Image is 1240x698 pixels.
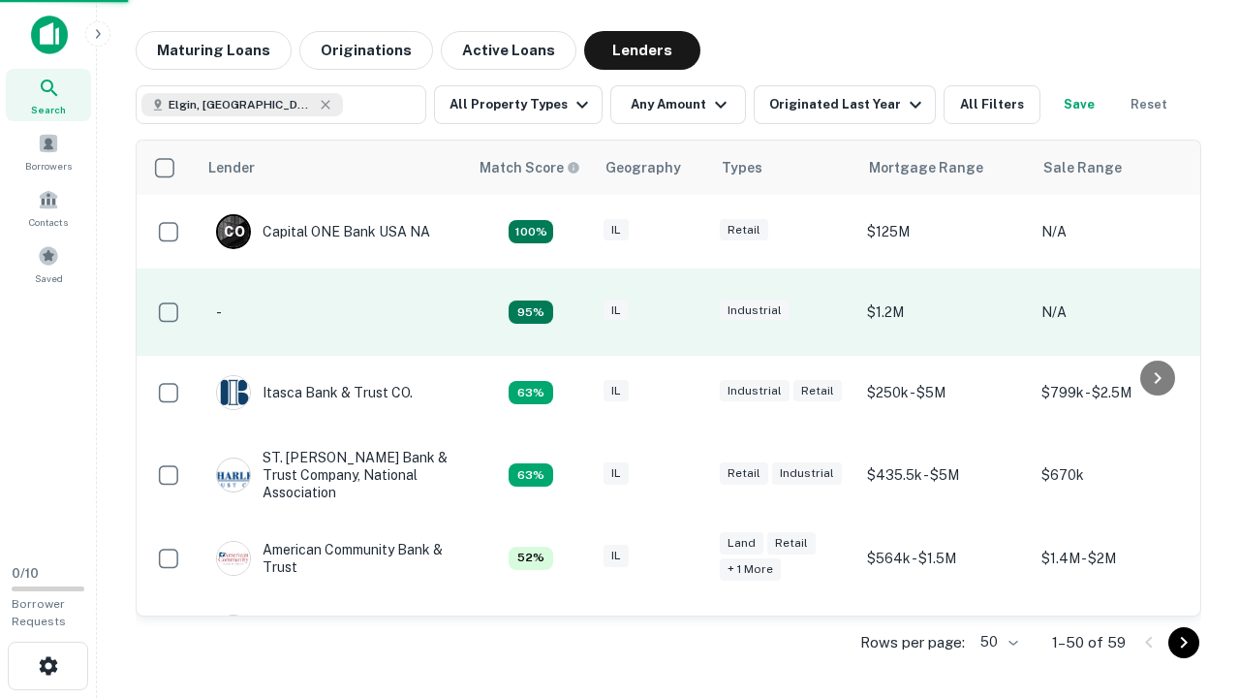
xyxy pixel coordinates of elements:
[216,301,222,323] p: -
[509,463,553,487] div: Capitalize uses an advanced AI algorithm to match your search with the best lender. The match sco...
[1043,156,1122,179] div: Sale Range
[1143,543,1240,636] iframe: Chat Widget
[1168,627,1199,658] button: Go to next page
[720,219,768,241] div: Retail
[720,462,768,485] div: Retail
[216,375,413,410] div: Itasca Bank & Trust CO.
[857,195,1032,269] td: $125M
[216,214,430,249] div: Capital ONE Bank USA NA
[710,141,857,195] th: Types
[857,595,1032,669] td: $500k - $880.5k
[216,541,449,576] div: American Community Bank & Trust
[604,300,629,322] div: IL
[722,156,762,179] div: Types
[509,301,553,324] div: Capitalize uses an advanced AI algorithm to match your search with the best lender. The match sco...
[12,566,39,581] span: 0 / 10
[604,380,629,402] div: IL
[1032,141,1206,195] th: Sale Range
[860,631,965,654] p: Rows per page:
[857,522,1032,595] td: $564k - $1.5M
[509,381,553,404] div: Capitalize uses an advanced AI algorithm to match your search with the best lender. The match sco...
[6,69,91,121] a: Search
[1032,595,1206,669] td: N/A
[299,31,433,70] button: Originations
[217,542,250,575] img: picture
[610,85,746,124] button: Any Amount
[31,102,66,117] span: Search
[857,141,1032,195] th: Mortgage Range
[197,141,468,195] th: Lender
[772,462,842,485] div: Industrial
[1032,269,1206,356] td: N/A
[217,616,250,649] img: picture
[604,462,629,485] div: IL
[31,16,68,54] img: capitalize-icon.png
[1032,429,1206,522] td: $670k
[605,156,681,179] div: Geography
[468,141,594,195] th: Capitalize uses an advanced AI algorithm to match your search with the best lender. The match sco...
[441,31,576,70] button: Active Loans
[767,532,816,555] div: Retail
[480,157,580,178] div: Capitalize uses an advanced AI algorithm to match your search with the best lender. The match sco...
[216,615,428,650] div: Republic Bank Of Chicago
[857,269,1032,356] td: $1.2M
[12,597,66,628] span: Borrower Requests
[6,125,91,177] a: Borrowers
[973,628,1021,656] div: 50
[509,547,553,570] div: Capitalize uses an advanced AI algorithm to match your search with the best lender. The match sco...
[1032,522,1206,595] td: $1.4M - $2M
[869,156,983,179] div: Mortgage Range
[1118,85,1180,124] button: Reset
[434,85,603,124] button: All Property Types
[857,356,1032,429] td: $250k - $5M
[136,31,292,70] button: Maturing Loans
[6,181,91,234] a: Contacts
[720,532,763,555] div: Land
[584,31,700,70] button: Lenders
[216,449,449,502] div: ST. [PERSON_NAME] Bank & Trust Company, National Association
[1052,631,1126,654] p: 1–50 of 59
[720,300,790,322] div: Industrial
[594,141,710,195] th: Geography
[217,459,250,492] img: picture
[857,429,1032,522] td: $435.5k - $5M
[208,156,255,179] div: Lender
[217,376,250,409] img: picture
[720,380,790,402] div: Industrial
[1048,85,1110,124] button: Save your search to get updates of matches that match your search criteria.
[480,157,576,178] h6: Match Score
[769,93,927,116] div: Originated Last Year
[25,158,72,174] span: Borrowers
[604,219,629,241] div: IL
[720,558,781,581] div: + 1 more
[1032,195,1206,269] td: N/A
[35,270,63,286] span: Saved
[604,545,629,567] div: IL
[169,96,314,113] span: Elgin, [GEOGRAPHIC_DATA], [GEOGRAPHIC_DATA]
[509,220,553,243] div: Capitalize uses an advanced AI algorithm to match your search with the best lender. The match sco...
[944,85,1040,124] button: All Filters
[29,214,68,230] span: Contacts
[6,238,91,290] a: Saved
[1032,356,1206,429] td: $799k - $2.5M
[224,222,244,242] p: C O
[754,85,936,124] button: Originated Last Year
[793,380,842,402] div: Retail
